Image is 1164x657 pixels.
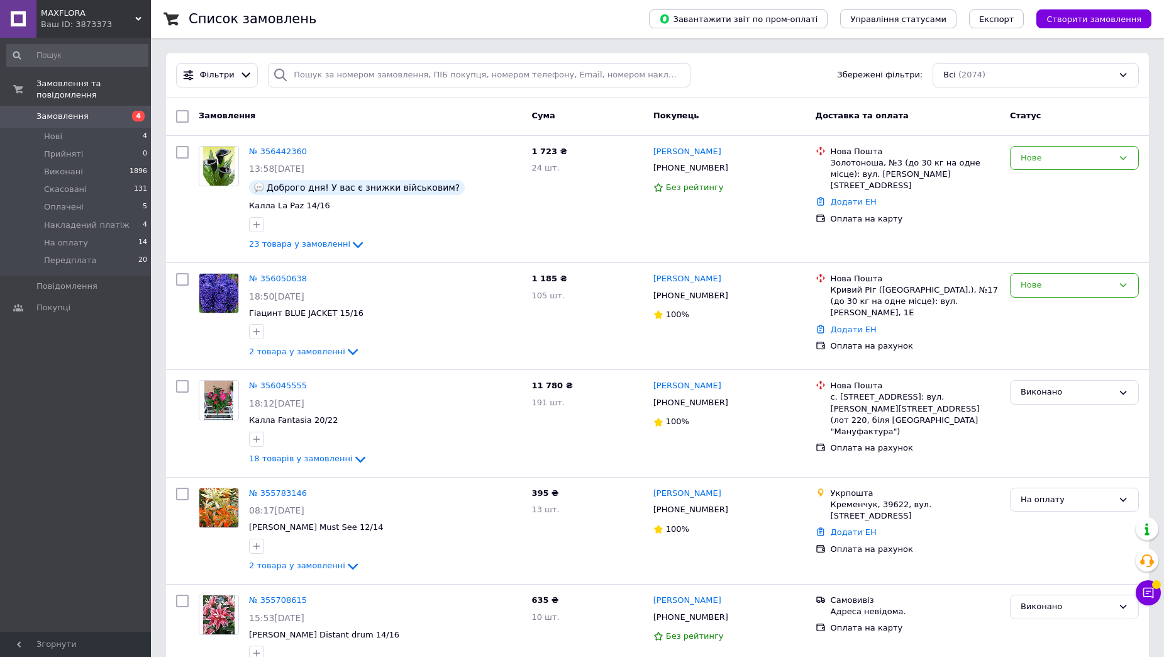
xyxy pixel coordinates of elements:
[831,488,1000,499] div: Укрпошта
[831,213,1000,225] div: Оплата на карту
[666,631,724,641] span: Без рейтингу
[199,111,255,120] span: Замовлення
[837,69,923,81] span: Збережені фільтри:
[44,255,96,266] span: Передплата
[1010,111,1041,120] span: Статус
[651,502,731,518] div: [PHONE_NUMBER]
[249,347,345,356] span: 2 товара у замовленні
[132,111,145,121] span: 4
[199,488,239,528] a: Фото товару
[531,595,558,605] span: 635 ₴
[249,415,338,425] a: Калла Fantasia 20/22
[831,325,877,334] a: Додати ЕН
[666,524,689,534] span: 100%
[831,391,1000,437] div: с. [STREET_ADDRESS]: вул. [PERSON_NAME][STREET_ADDRESS] (лот 220, біля [GEOGRAPHIC_DATA] "Мануфак...
[44,166,83,177] span: Виконані
[249,201,330,210] a: Калла La Paz 14/16
[249,274,307,283] a: № 356050638
[204,381,234,420] img: Фото товару
[44,149,83,160] span: Прийняті
[531,612,559,622] span: 10 шт.
[531,505,559,514] span: 13 шт.
[134,184,147,195] span: 131
[831,606,1000,617] div: Адреса невідома.
[44,201,84,213] span: Оплачені
[249,347,360,356] a: 2 товара у замовленні
[831,273,1000,284] div: Нова Пошта
[199,380,239,420] a: Фото товару
[831,340,1000,352] div: Оплата на рахунок
[1021,279,1113,292] div: Нове
[249,308,363,318] span: Гіацинт BLUE JACKET 15/16
[249,522,383,532] a: [PERSON_NAME] Must See 12/14
[1021,493,1113,507] div: На оплату
[651,609,731,626] div: [PHONE_NUMBER]
[199,488,238,527] img: Фото товару
[531,111,555,120] span: Cума
[249,291,304,301] span: 18:50[DATE]
[6,44,148,67] input: Пошук
[831,622,1000,634] div: Оплата на карту
[659,13,818,25] span: Завантажити звіт по пром-оплаті
[831,527,877,537] a: Додати ЕН
[816,111,909,120] span: Доставка та оплата
[249,561,360,570] a: 2 товара у замовленні
[44,237,88,249] span: На оплату
[249,454,353,463] span: 18 товарів у замовленні
[1046,14,1141,24] span: Створити замовлення
[203,595,235,634] img: Фото товару
[649,9,828,28] button: Завантажити звіт по пром-оплаті
[249,613,304,623] span: 15:53[DATE]
[189,11,316,26] h1: Список замовлень
[249,561,345,571] span: 2 товара у замовленні
[138,255,147,266] span: 20
[199,273,239,313] a: Фото товару
[831,442,1000,454] div: Оплата на рахунок
[41,19,151,30] div: Ваш ID: 3873373
[850,14,946,24] span: Управління статусами
[143,201,147,213] span: 5
[36,111,89,122] span: Замовлення
[831,380,1000,391] div: Нова Пошта
[831,544,1000,555] div: Оплата на рахунок
[268,63,690,87] input: Пошук за номером замовлення, ПІБ покупця, номером телефону, Email, номером накладної
[653,488,721,500] a: [PERSON_NAME]
[249,240,350,249] span: 23 товара у замовленні
[666,182,724,192] span: Без рейтингу
[36,281,97,292] span: Повідомлення
[651,160,731,176] div: [PHONE_NUMBER]
[531,163,559,172] span: 24 шт.
[531,488,558,498] span: 395 ₴
[249,239,365,249] a: 23 товара у замовленні
[199,274,238,313] img: Фото товару
[249,398,304,408] span: 18:12[DATE]
[531,291,565,300] span: 105 шт.
[41,8,135,19] span: MAXFLORA
[143,220,147,231] span: 4
[36,302,70,313] span: Покупці
[653,273,721,285] a: [PERSON_NAME]
[653,595,721,607] a: [PERSON_NAME]
[199,595,239,635] a: Фото товару
[36,78,151,101] span: Замовлення та повідомлення
[831,146,1000,157] div: Нова Пошта
[666,417,689,426] span: 100%
[1136,580,1161,605] button: Чат з покупцем
[254,182,264,193] img: :speech_balloon:
[653,380,721,392] a: [PERSON_NAME]
[1021,152,1113,165] div: Нове
[1021,386,1113,399] div: Виконано
[143,149,147,160] span: 0
[653,146,721,158] a: [PERSON_NAME]
[249,164,304,174] span: 13:58[DATE]
[840,9,956,28] button: Управління статусами
[531,381,572,390] span: 11 780 ₴
[44,131,62,142] span: Нові
[1036,9,1151,28] button: Створити замовлення
[249,630,399,639] a: [PERSON_NAME] Distant drum 14/16
[200,69,235,81] span: Фільтри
